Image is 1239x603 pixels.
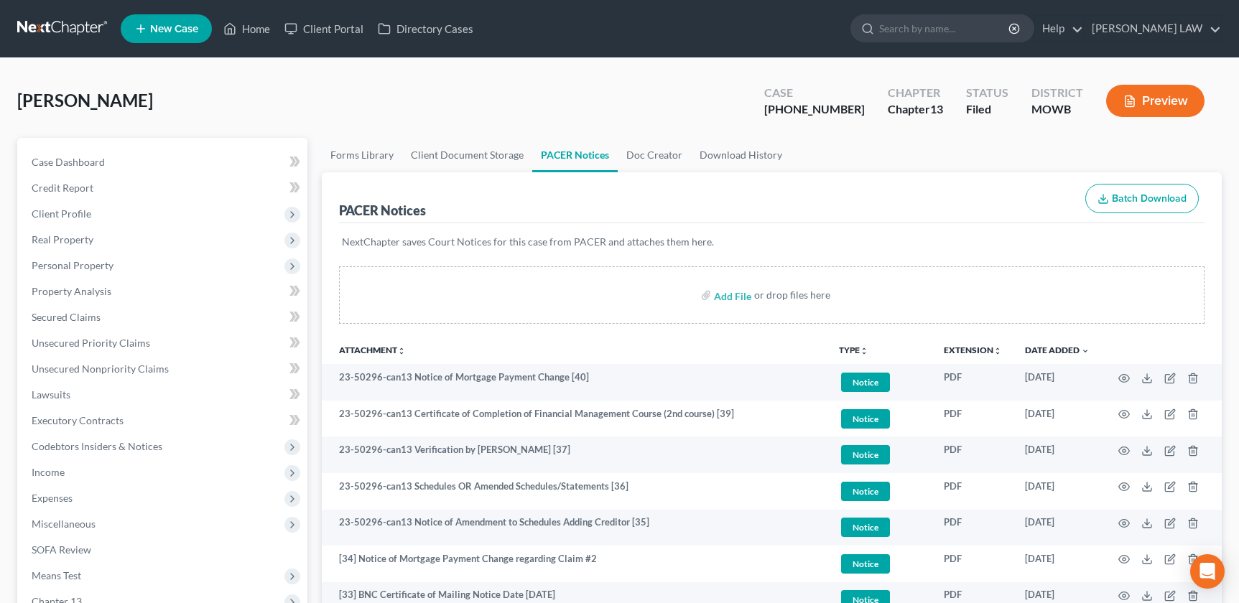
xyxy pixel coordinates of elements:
[879,15,1011,42] input: Search by name...
[754,288,830,302] div: or drop files here
[216,16,277,42] a: Home
[32,569,81,581] span: Means Test
[1035,16,1083,42] a: Help
[32,363,169,375] span: Unsecured Nonpriority Claims
[150,24,198,34] span: New Case
[839,443,921,467] a: Notice
[32,259,113,271] span: Personal Property
[841,518,890,537] span: Notice
[322,138,402,172] a: Forms Library
[839,552,921,576] a: Notice
[322,436,827,473] td: 23-50296-can13 Verification by [PERSON_NAME] [37]
[944,345,1002,355] a: Extensionunfold_more
[1031,85,1083,101] div: District
[1013,473,1101,510] td: [DATE]
[764,85,865,101] div: Case
[888,101,943,118] div: Chapter
[322,364,827,401] td: 23-50296-can13 Notice of Mortgage Payment Change [40]
[618,138,691,172] a: Doc Creator
[32,182,93,194] span: Credit Report
[1112,192,1187,205] span: Batch Download
[1085,184,1199,214] button: Batch Download
[532,138,618,172] a: PACER Notices
[966,85,1008,101] div: Status
[841,482,890,501] span: Notice
[839,480,921,503] a: Notice
[17,90,153,111] span: [PERSON_NAME]
[691,138,791,172] a: Download History
[993,347,1002,355] i: unfold_more
[20,304,307,330] a: Secured Claims
[20,330,307,356] a: Unsecured Priority Claims
[839,370,921,394] a: Notice
[322,510,827,546] td: 23-50296-can13 Notice of Amendment to Schedules Adding Creditor [35]
[32,440,162,452] span: Codebtors Insiders & Notices
[322,401,827,437] td: 23-50296-can13 Certificate of Completion of Financial Management Course (2nd course) [39]
[764,101,865,118] div: [PHONE_NUMBER]
[32,414,124,426] span: Executory Contracts
[1081,347,1090,355] i: expand_more
[1025,345,1090,355] a: Date Added expand_more
[932,401,1013,437] td: PDF
[1031,101,1083,118] div: MOWB
[932,510,1013,546] td: PDF
[32,466,65,478] span: Income
[20,537,307,563] a: SOFA Review
[930,102,943,116] span: 13
[32,492,73,504] span: Expenses
[339,202,426,219] div: PACER Notices
[32,233,93,246] span: Real Property
[1190,554,1225,589] div: Open Intercom Messenger
[839,515,921,539] a: Notice
[888,85,943,101] div: Chapter
[1013,546,1101,582] td: [DATE]
[841,445,890,464] span: Notice
[32,543,91,556] span: SOFA Review
[32,156,105,168] span: Case Dashboard
[32,518,96,530] span: Miscellaneous
[32,337,150,349] span: Unsecured Priority Claims
[342,235,1202,249] p: NextChapter saves Court Notices for this case from PACER and attaches them here.
[1013,510,1101,546] td: [DATE]
[32,285,111,297] span: Property Analysis
[402,138,532,172] a: Client Document Storage
[20,382,307,408] a: Lawsuits
[966,101,1008,118] div: Filed
[32,207,91,220] span: Client Profile
[20,279,307,304] a: Property Analysis
[860,347,868,355] i: unfold_more
[932,546,1013,582] td: PDF
[932,473,1013,510] td: PDF
[841,554,890,574] span: Notice
[932,364,1013,401] td: PDF
[339,345,406,355] a: Attachmentunfold_more
[1085,16,1221,42] a: [PERSON_NAME] LAW
[277,16,371,42] a: Client Portal
[1013,401,1101,437] td: [DATE]
[32,311,101,323] span: Secured Claims
[322,473,827,510] td: 23-50296-can13 Schedules OR Amended Schedules/Statements [36]
[397,347,406,355] i: unfold_more
[1013,364,1101,401] td: [DATE]
[20,149,307,175] a: Case Dashboard
[20,408,307,434] a: Executory Contracts
[20,175,307,201] a: Credit Report
[932,436,1013,473] td: PDF
[1013,436,1101,473] td: [DATE]
[839,407,921,431] a: Notice
[841,373,890,392] span: Notice
[32,388,70,401] span: Lawsuits
[1106,85,1205,117] button: Preview
[322,546,827,582] td: [34] Notice of Mortgage Payment Change regarding Claim #2
[20,356,307,382] a: Unsecured Nonpriority Claims
[839,346,868,355] button: TYPEunfold_more
[841,409,890,429] span: Notice
[371,16,481,42] a: Directory Cases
